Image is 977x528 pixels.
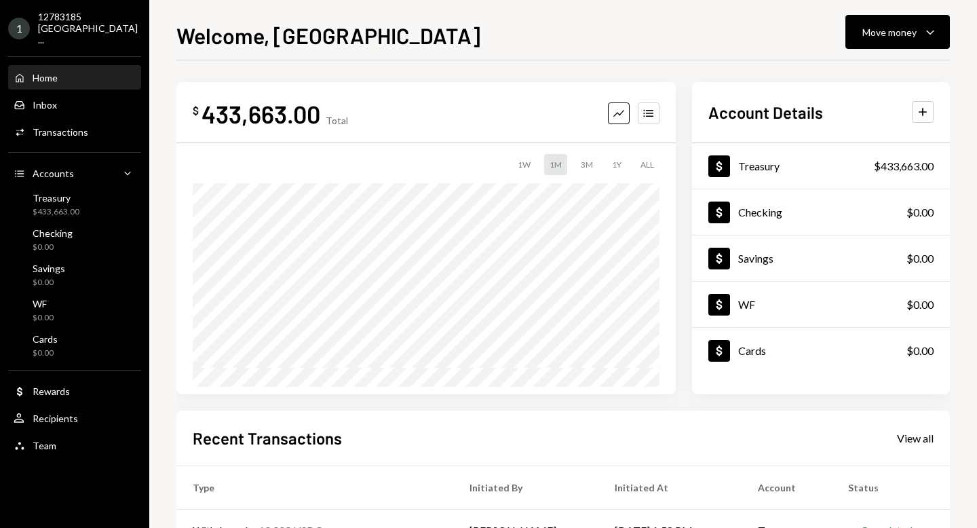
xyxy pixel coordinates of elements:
[8,433,141,457] a: Team
[33,440,56,451] div: Team
[33,277,65,288] div: $0.00
[33,347,58,359] div: $0.00
[176,22,480,49] h1: Welcome, [GEOGRAPHIC_DATA]
[33,413,78,424] div: Recipients
[692,282,950,327] a: WF$0.00
[692,143,950,189] a: Treasury$433,663.00
[8,294,141,326] a: WF$0.00
[8,18,30,39] div: 1
[453,466,598,509] th: Initiated By
[33,333,58,345] div: Cards
[906,297,934,313] div: $0.00
[33,168,74,179] div: Accounts
[544,154,567,175] div: 1M
[8,188,141,221] a: Treasury$433,663.00
[708,101,823,124] h2: Account Details
[326,115,348,126] div: Total
[738,159,780,172] div: Treasury
[8,223,141,256] a: Checking$0.00
[862,25,917,39] div: Move money
[8,65,141,90] a: Home
[8,119,141,144] a: Transactions
[33,385,70,397] div: Rewards
[8,161,141,185] a: Accounts
[906,343,934,359] div: $0.00
[692,328,950,373] a: Cards$0.00
[8,379,141,403] a: Rewards
[193,427,342,449] h2: Recent Transactions
[33,192,79,204] div: Treasury
[38,11,138,45] div: 12783185 [GEOGRAPHIC_DATA] ...
[33,298,54,309] div: WF
[33,206,79,218] div: $433,663.00
[738,298,755,311] div: WF
[8,92,141,117] a: Inbox
[33,72,58,83] div: Home
[8,406,141,430] a: Recipients
[598,466,742,509] th: Initiated At
[33,312,54,324] div: $0.00
[845,15,950,49] button: Move money
[906,250,934,267] div: $0.00
[607,154,627,175] div: 1Y
[33,227,73,239] div: Checking
[8,329,141,362] a: Cards$0.00
[193,104,199,117] div: $
[897,430,934,445] a: View all
[575,154,598,175] div: 3M
[692,235,950,281] a: Savings$0.00
[906,204,934,221] div: $0.00
[738,206,782,219] div: Checking
[897,432,934,445] div: View all
[832,466,950,509] th: Status
[202,98,320,129] div: 433,663.00
[512,154,536,175] div: 1W
[692,189,950,235] a: Checking$0.00
[33,126,88,138] div: Transactions
[33,242,73,253] div: $0.00
[738,252,773,265] div: Savings
[33,99,57,111] div: Inbox
[742,466,832,509] th: Account
[8,259,141,291] a: Savings$0.00
[738,344,766,357] div: Cards
[635,154,659,175] div: ALL
[33,263,65,274] div: Savings
[176,466,453,509] th: Type
[874,158,934,174] div: $433,663.00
